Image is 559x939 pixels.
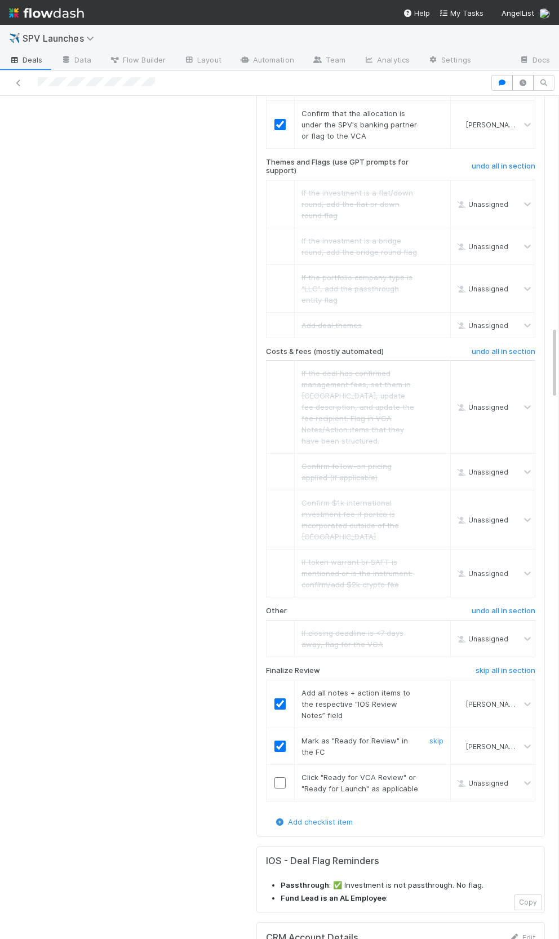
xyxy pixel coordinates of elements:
span: Unassigned [455,569,508,578]
a: My Tasks [439,7,483,19]
button: Copy [514,894,542,910]
span: Unassigned [455,778,508,787]
a: Settings [419,52,480,70]
h6: Themes and Flags (use GPT prompts for support) [266,158,440,175]
img: avatar_04f2f553-352a-453f-b9fb-c6074dc60769.png [539,8,550,19]
a: Team [303,52,354,70]
span: [PERSON_NAME] [466,699,521,708]
h6: undo all in section [472,162,535,171]
h6: undo all in section [472,347,535,356]
span: Unassigned [455,200,508,208]
span: Unassigned [455,242,508,250]
img: logo-inverted-e16ddd16eac7371096b0.svg [9,3,84,23]
span: If the deal has confirmed management fees, set them in [GEOGRAPHIC_DATA], update fee description,... [301,369,414,445]
span: AngelList [502,8,534,17]
span: Confirm $1k international investment fee if portco is incorporated outside of the [GEOGRAPHIC_DATA] [301,498,399,541]
img: avatar_04f2f553-352a-453f-b9fb-c6074dc60769.png [455,699,464,708]
a: undo all in section [472,606,535,620]
a: Analytics [354,52,419,70]
span: Unassigned [455,284,508,293]
span: Confirm follow-on pricing applied (if applicable) [301,462,392,482]
span: Unassigned [455,321,508,329]
span: Unassigned [455,635,508,643]
span: Mark as "Ready for Review" in the FC [301,736,408,756]
span: Flow Builder [109,54,166,65]
h6: Other [266,606,287,615]
h5: IOS - Deal Flag Reminders [266,856,535,867]
a: undo all in section [472,347,535,361]
span: If the investment is a bridge round, add the bridge round flag [301,236,417,256]
a: Add checklist item [274,817,353,826]
span: [PERSON_NAME] [466,120,521,129]
img: avatar_04f2f553-352a-453f-b9fb-c6074dc60769.png [455,742,464,751]
a: skip [429,736,443,745]
li: : [281,893,535,904]
span: Add all notes + action items to the respective “IOS Review Notes” field [301,688,410,720]
a: Data [52,52,100,70]
span: Confirm that the allocation is under the SPV's banking partner or flag to the VCA [301,109,417,140]
h6: Costs & fees (mostly automated) [266,347,384,356]
strong: Fund Lead is an AL Employee [281,893,386,902]
span: Click "Ready for VCA Review" or "Ready for Launch" as applicable [301,773,418,793]
span: If closing deadline is <7 days away, flag for the VCA [301,628,403,649]
span: Unassigned [455,403,508,411]
span: Add deal themes [301,321,362,330]
a: Docs [510,52,559,70]
h6: Finalize Review [266,666,320,675]
h6: skip all in section [476,666,535,675]
img: avatar_04f2f553-352a-453f-b9fb-c6074dc60769.png [455,120,464,129]
a: undo all in section [472,162,535,175]
a: Layout [175,52,230,70]
a: skip all in section [476,666,535,680]
span: If token warrant or SAFT is mentioned or is the instrument: confirm/add $2k crypto fee [301,557,412,589]
span: Deals [9,54,43,65]
span: Unassigned [455,516,508,524]
strong: Passthrough [281,880,329,889]
li: : ✅ Investment is not passthrough. No flag. [281,880,535,891]
span: ✈️ [9,33,20,43]
a: Automation [230,52,303,70]
span: If the investment is a flat/down round, add the flat or down round flag [301,188,413,220]
span: SPV Launches [23,33,100,44]
span: Unassigned [455,468,508,476]
span: [PERSON_NAME] [466,742,521,750]
span: My Tasks [439,8,483,17]
span: If the portfolio company type is “LLC”, add the passthrough entity flag [301,273,412,304]
div: Help [403,7,430,19]
h6: undo all in section [472,606,535,615]
a: Flow Builder [100,52,175,70]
